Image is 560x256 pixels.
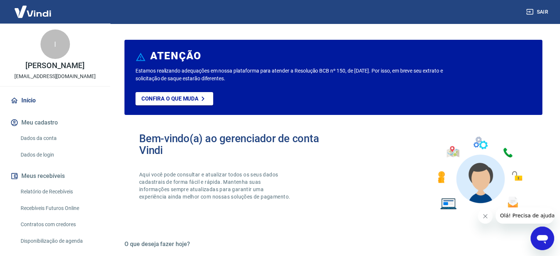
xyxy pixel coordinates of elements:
[478,209,493,224] iframe: Fechar mensagem
[496,207,554,224] iframe: Mensagem da empresa
[18,217,101,232] a: Contratos com credores
[14,73,96,80] p: [EMAIL_ADDRESS][DOMAIN_NAME]
[9,92,101,109] a: Início
[135,67,452,83] p: Estamos realizando adequações em nossa plataforma para atender a Resolução BCB nº 150, de [DATE]....
[40,29,70,59] div: I
[9,0,57,23] img: Vindi
[124,241,542,248] h5: O que deseja fazer hoje?
[18,201,101,216] a: Recebíveis Futuros Online
[150,52,201,60] h6: ATENÇÃO
[25,62,84,70] p: [PERSON_NAME]
[139,133,334,156] h2: Bem-vindo(a) ao gerenciador de conta Vindi
[9,168,101,184] button: Meus recebíveis
[141,95,198,102] p: Confira o que muda
[135,92,213,105] a: Confira o que muda
[431,133,528,214] img: Imagem de um avatar masculino com diversos icones exemplificando as funcionalidades do gerenciado...
[531,227,554,250] iframe: Botão para abrir a janela de mensagens
[139,171,292,200] p: Aqui você pode consultar e atualizar todos os seus dados cadastrais de forma fácil e rápida. Mant...
[18,184,101,199] a: Relatório de Recebíveis
[9,115,101,131] button: Meu cadastro
[18,147,101,162] a: Dados de login
[18,131,101,146] a: Dados da conta
[4,5,62,11] span: Olá! Precisa de ajuda?
[525,5,551,19] button: Sair
[18,234,101,249] a: Disponibilização de agenda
